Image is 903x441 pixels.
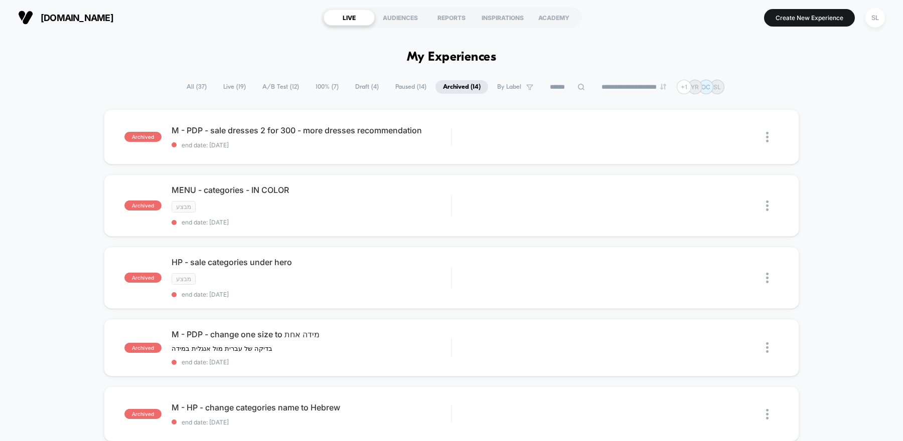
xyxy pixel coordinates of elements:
[388,80,434,94] span: Paused ( 14 )
[766,409,769,419] img: close
[124,132,162,142] span: archived
[179,80,214,94] span: All ( 37 )
[677,80,691,94] div: + 1
[172,141,451,149] span: end date: [DATE]
[528,10,579,26] div: ACADEMY
[216,80,253,94] span: Live ( 19 )
[172,257,451,267] span: HP - sale categories under hero
[691,83,699,91] p: YR
[172,418,451,426] span: end date: [DATE]
[348,80,386,94] span: Draft ( 4 )
[375,10,426,26] div: AUDIENCES
[124,409,162,419] span: archived
[324,10,375,26] div: LIVE
[172,185,451,195] span: MENU - categories - IN COLOR
[435,80,488,94] span: Archived ( 14 )
[426,10,477,26] div: REPORTS
[766,342,769,353] img: close
[172,273,196,285] span: מבצע
[407,50,497,65] h1: My Experiences
[172,358,451,366] span: end date: [DATE]
[172,344,274,352] span: בדיקה של עברית מול אנגלית במידה
[497,83,521,91] span: By Label
[766,200,769,211] img: close
[172,329,451,339] span: M - PDP - change one size to מידה אחת
[41,13,113,23] span: [DOMAIN_NAME]
[124,273,162,283] span: archived
[713,83,721,91] p: SL
[15,10,116,26] button: [DOMAIN_NAME]
[18,10,33,25] img: Visually logo
[764,9,855,27] button: Create New Experience
[308,80,346,94] span: 100% ( 7 )
[865,8,885,28] div: SL
[862,8,888,28] button: SL
[701,83,710,91] p: OC
[172,218,451,226] span: end date: [DATE]
[124,343,162,353] span: archived
[172,291,451,298] span: end date: [DATE]
[660,84,666,90] img: end
[766,132,769,142] img: close
[172,402,451,412] span: M - HP - change categories name to Hebrew
[477,10,528,26] div: INSPIRATIONS
[172,201,196,212] span: מבצע
[766,273,769,283] img: close
[172,125,451,135] span: M - PDP - sale dresses 2 for 300 - more dresses recommendation
[255,80,307,94] span: A/B Test ( 12 )
[124,200,162,210] span: archived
